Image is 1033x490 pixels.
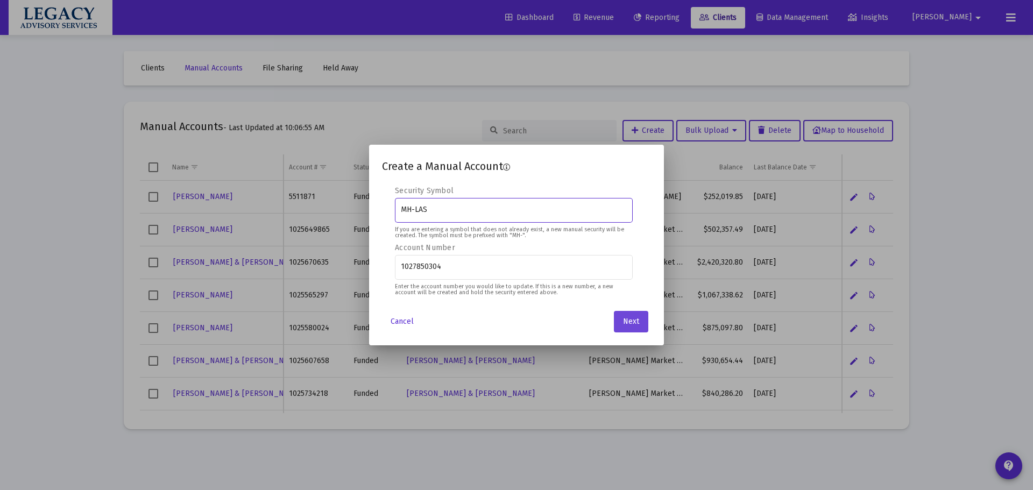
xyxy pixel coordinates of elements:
[614,311,648,332] button: Next
[391,317,414,326] span: Cancel
[395,186,454,195] label: Security Symbol
[382,311,422,332] button: Cancel
[395,283,627,296] mat-hint: Enter the account number you would like to update. If this is a new number, a new account will be...
[395,243,455,252] label: Account Number
[395,226,627,239] mat-hint: If you are entering a symbol that does not already exist, a new manual security will be created. ...
[382,160,503,173] span: Create a Manual Account
[623,317,639,326] span: Next
[401,205,627,214] input: MH-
